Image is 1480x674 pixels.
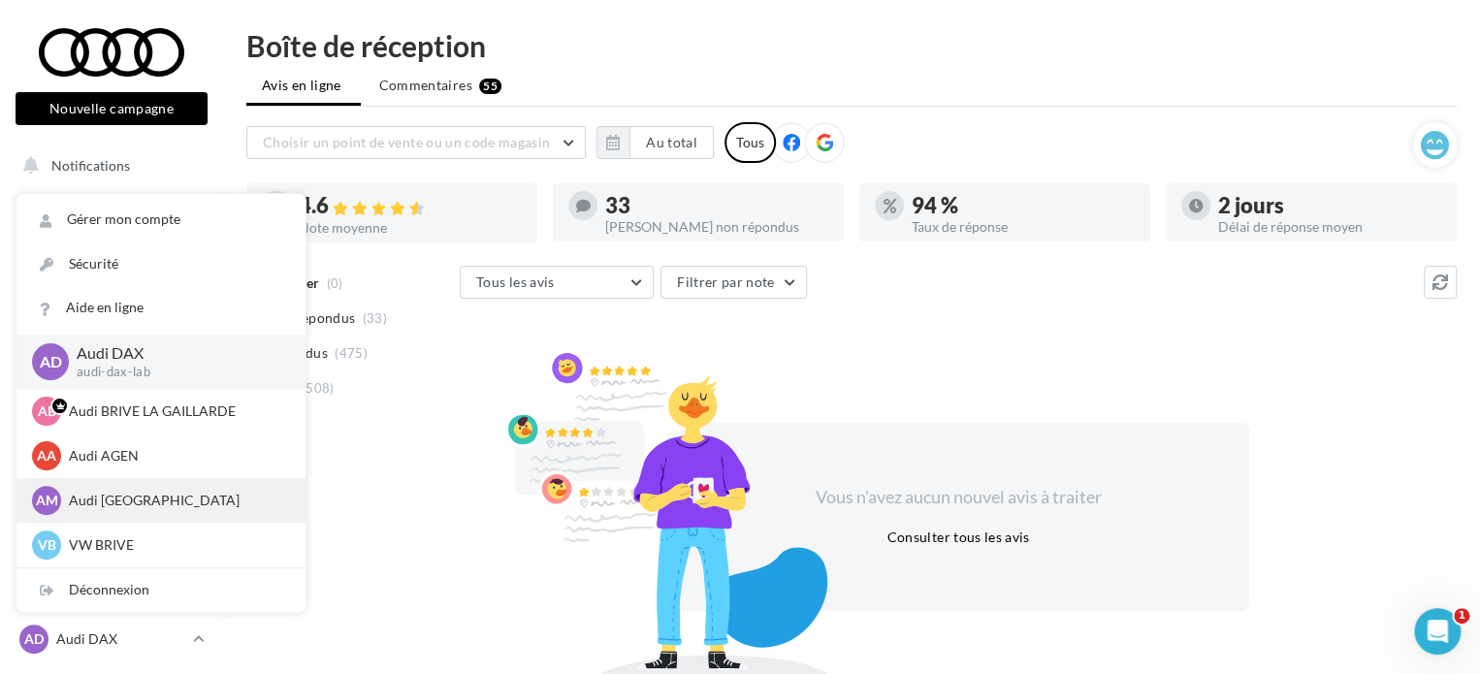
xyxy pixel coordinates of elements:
[596,126,714,159] button: Au total
[38,535,56,555] span: VB
[1454,608,1469,624] span: 1
[629,126,714,159] button: Au total
[605,195,828,216] div: 33
[1414,608,1461,655] iframe: Intercom live chat
[69,535,282,555] p: VW BRIVE
[299,221,522,235] div: Note moyenne
[37,446,56,465] span: AA
[476,273,555,290] span: Tous les avis
[77,364,274,381] p: audi-dax-lab
[38,401,56,421] span: AB
[16,242,306,286] a: Sécurité
[12,436,211,494] a: PLV et print personnalisable
[12,292,211,333] a: Visibilité en ligne
[724,122,776,163] div: Tous
[12,145,204,186] button: Notifications
[246,126,586,159] button: Choisir un point de vente ou un code magasin
[16,568,306,612] div: Déconnexion
[16,92,208,125] button: Nouvelle campagne
[51,157,130,174] span: Notifications
[24,629,44,649] span: AD
[16,198,306,241] a: Gérer mon compte
[69,401,282,421] p: Audi BRIVE LA GAILLARDE
[379,76,472,95] span: Commentaires
[69,446,282,465] p: Audi AGEN
[16,621,208,658] a: AD Audi DAX
[879,526,1037,549] button: Consulter tous les avis
[479,79,501,94] div: 55
[16,286,306,330] a: Aide en ligne
[335,345,368,361] span: (475)
[299,195,522,217] div: 4.6
[791,485,1125,510] div: Vous n'avez aucun nouvel avis à traiter
[1218,220,1441,234] div: Délai de réponse moyen
[12,194,211,235] a: Opérations
[460,266,654,299] button: Tous les avis
[302,380,335,396] span: (508)
[36,491,58,510] span: AM
[56,629,185,649] p: Audi DAX
[912,195,1135,216] div: 94 %
[12,340,211,381] a: Campagnes
[1218,195,1441,216] div: 2 jours
[77,342,274,365] p: Audi DAX
[40,350,62,372] span: AD
[246,31,1457,60] div: Boîte de réception
[69,491,282,510] p: Audi [GEOGRAPHIC_DATA]
[12,241,211,283] a: Boîte de réception55
[265,308,355,328] span: Non répondus
[912,220,1135,234] div: Taux de réponse
[363,310,387,326] span: (33)
[660,266,807,299] button: Filtrer par note
[263,134,550,150] span: Choisir un point de vente ou un code magasin
[605,220,828,234] div: [PERSON_NAME] non répondus
[12,388,211,429] a: Médiathèque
